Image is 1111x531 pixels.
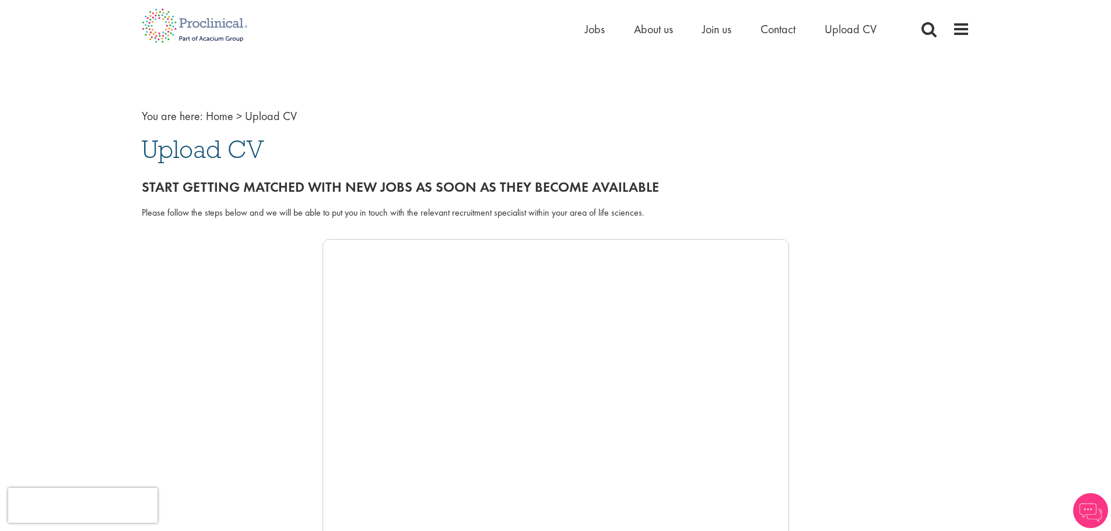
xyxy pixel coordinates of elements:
a: Contact [760,22,795,37]
img: Chatbot [1073,493,1108,528]
a: Upload CV [825,22,877,37]
span: You are here: [142,108,203,124]
span: Upload CV [142,133,264,165]
h2: Start getting matched with new jobs as soon as they become available [142,180,970,195]
a: breadcrumb link [206,108,233,124]
span: Upload CV [245,108,297,124]
iframe: reCAPTCHA [8,488,157,523]
span: > [236,108,242,124]
a: Join us [702,22,731,37]
div: Please follow the steps below and we will be able to put you in touch with the relevant recruitme... [142,206,970,220]
a: Jobs [585,22,605,37]
a: About us [634,22,673,37]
